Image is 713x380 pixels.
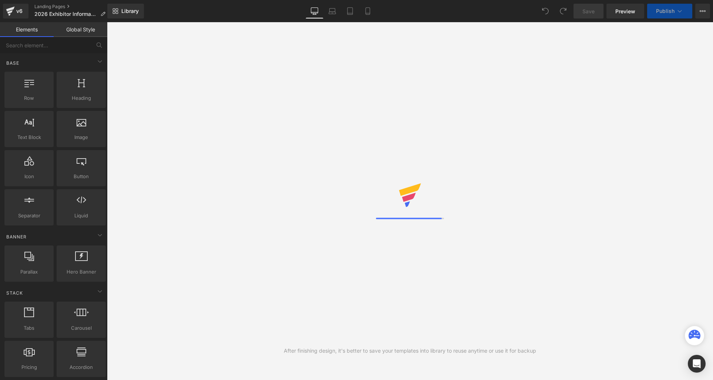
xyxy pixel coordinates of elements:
div: Open Intercom Messenger [688,355,706,373]
a: v6 [3,4,28,18]
span: Base [6,60,20,67]
span: Save [582,7,595,15]
span: Accordion [59,363,104,371]
button: Publish [647,4,692,18]
span: Publish [656,8,675,14]
button: Redo [556,4,571,18]
span: Preview [615,7,635,15]
a: Tablet [341,4,359,18]
span: Text Block [7,133,51,141]
a: Landing Pages [34,4,111,10]
span: Separator [7,212,51,220]
span: Heading [59,94,104,102]
span: Carousel [59,324,104,332]
button: Undo [538,4,553,18]
span: Liquid [59,212,104,220]
a: Laptop [323,4,341,18]
span: Pricing [7,363,51,371]
span: Button [59,173,104,180]
span: 2026 Exhibitor Information [34,11,97,17]
div: v6 [15,6,24,16]
span: Banner [6,233,27,240]
button: More [695,4,710,18]
a: New Library [107,4,144,18]
a: Desktop [306,4,323,18]
span: Hero Banner [59,268,104,276]
span: Icon [7,173,51,180]
a: Mobile [359,4,377,18]
span: Library [121,8,139,14]
div: After finishing design, it's better to save your templates into library to reuse anytime or use i... [284,347,536,355]
span: Row [7,94,51,102]
span: Parallax [7,268,51,276]
span: Image [59,133,104,141]
a: Global Style [54,22,107,37]
span: Tabs [7,324,51,332]
span: Stack [6,289,24,296]
a: Preview [606,4,644,18]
